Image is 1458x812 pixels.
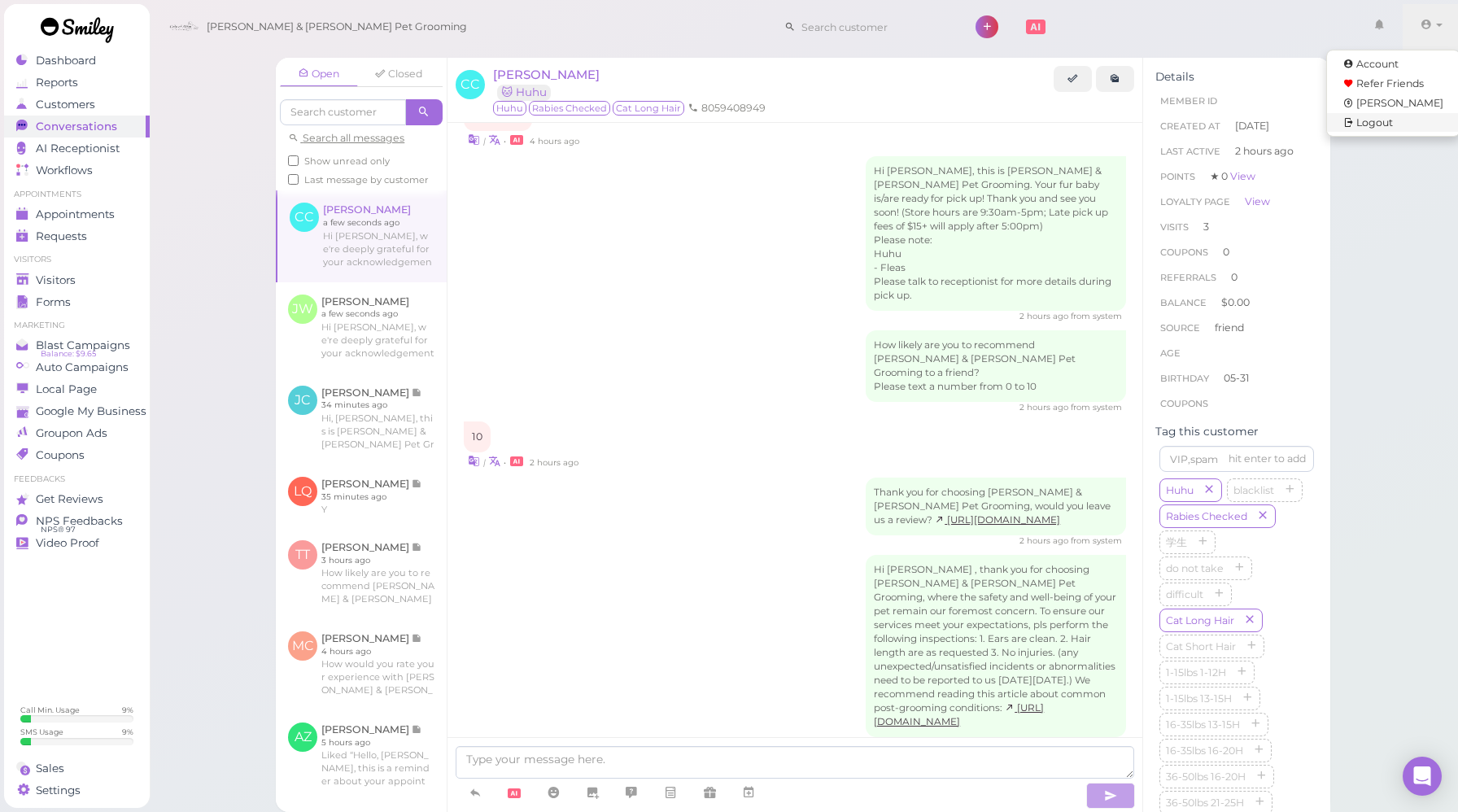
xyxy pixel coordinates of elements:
span: 1-15lbs 1-12H [1163,666,1229,679]
i: | [483,457,486,468]
span: 16-35lbs 13-15H [1163,718,1243,731]
span: Forms [36,295,71,309]
span: Coupons [1160,398,1208,409]
span: 36-50lbs 21-25H [1163,797,1247,809]
span: 09/04/2025 02:56pm [1019,535,1071,546]
div: Details [1155,70,1318,84]
span: Loyalty page [1160,196,1230,207]
span: Conversations [36,120,117,133]
span: from system [1071,311,1122,321]
span: Local Page [36,382,97,396]
a: AI Receptionist [4,138,150,159]
a: Groupon Ads [4,422,150,444]
span: Points [1160,171,1195,182]
a: Conversations [4,116,150,138]
input: Show unread only [288,155,299,166]
span: [PERSON_NAME] [493,67,600,82]
a: Dashboard [4,50,150,72]
span: 09/04/2025 02:56pm [530,457,578,468]
input: Search customer [280,99,406,125]
div: • [464,131,1126,148]
a: Forms [4,291,150,313]
span: Rabies Checked [529,101,610,116]
span: Balance [1160,297,1209,308]
span: Video Proof [36,536,99,550]
span: Show unread only [304,155,390,167]
span: Workflows [36,164,93,177]
span: 16-35lbs 16-20H [1163,744,1246,757]
span: Last Active [1160,146,1220,157]
div: 10 [464,421,491,452]
a: Get Reviews [4,488,150,510]
a: Settings [4,779,150,801]
div: Tag this customer [1155,425,1318,439]
a: Search all messages [288,132,404,144]
span: Get Reviews [36,492,103,506]
span: Birthday [1160,373,1209,384]
span: [PERSON_NAME] & [PERSON_NAME] Pet Grooming [207,4,467,50]
span: Cat Long Hair [1163,614,1238,626]
a: View [1230,170,1255,182]
div: Hi [PERSON_NAME] , thank you for choosing [PERSON_NAME] & [PERSON_NAME] Pet Grooming, where the s... [866,555,1126,736]
div: Thank you for choosing [PERSON_NAME] & [PERSON_NAME] Pet Grooming, would you leave us a review? [866,478,1126,535]
span: Source [1160,322,1200,334]
a: Blast Campaigns Balance: $9.65 [4,334,150,356]
a: Video Proof [4,532,150,554]
li: Marketing [4,320,150,331]
a: [PERSON_NAME] 🐱 Huhu [493,67,600,99]
span: Last message by customer [304,174,429,186]
span: Reports [36,76,78,89]
a: Auto Campaigns [4,356,150,378]
span: Cat Long Hair [613,101,684,116]
div: Open Intercom Messenger [1403,757,1442,796]
li: 05-31 [1155,365,1318,391]
div: How likely are you to recommend [PERSON_NAME] & [PERSON_NAME] Pet Grooming to a friend? Please te... [866,330,1126,402]
span: [DATE] [1235,119,1269,133]
a: [URL][DOMAIN_NAME] [935,514,1060,526]
span: Huhu [1163,484,1197,496]
input: Search customer [796,14,954,40]
a: Appointments [4,203,150,225]
a: Coupons [4,444,150,466]
span: Visits [1160,221,1189,233]
a: Open [280,62,358,87]
span: Refer Friends [1356,77,1424,89]
li: 0 [1155,239,1318,265]
a: Workflows [4,159,150,181]
span: NPS Feedbacks [36,514,123,528]
span: difficult [1163,588,1207,600]
span: Cat Short Hair [1163,640,1239,653]
div: Hi [PERSON_NAME], this is [PERSON_NAME] & [PERSON_NAME] Pet Grooming. Your fur baby is/are ready ... [866,156,1126,311]
a: View [1245,195,1270,207]
div: Call Min. Usage [20,705,80,715]
div: • [464,452,1126,469]
span: $0.00 [1221,296,1250,308]
span: Groupon Ads [36,426,107,440]
a: 🐱 Huhu [497,85,551,100]
span: 09/04/2025 02:33pm [1019,311,1071,321]
a: [URL][DOMAIN_NAME] [874,702,1044,727]
i: | [483,136,486,146]
div: hit enter to add [1229,452,1306,466]
a: NPS Feedbacks NPS® 97 [4,510,150,532]
span: Coupons [36,448,85,462]
span: Google My Business [36,404,146,418]
div: SMS Usage [20,727,63,737]
span: 1-15lbs 13-15H [1163,692,1235,705]
span: 2 hours ago [1235,144,1294,159]
span: Rabies Checked [1163,510,1251,522]
li: 0 [1155,264,1318,290]
li: Appointments [4,189,150,200]
a: Sales [4,757,150,779]
span: age [1160,347,1181,359]
a: Google My Business [4,400,150,422]
span: from system [1071,402,1122,413]
li: 3 [1155,214,1318,240]
span: Appointments [36,207,115,221]
span: 09/04/2025 12:43pm [530,136,579,146]
div: 9 % [122,727,133,737]
span: from system [1071,535,1122,546]
span: AI Receptionist [36,142,120,155]
a: Customers [4,94,150,116]
div: 9 % [122,705,133,715]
